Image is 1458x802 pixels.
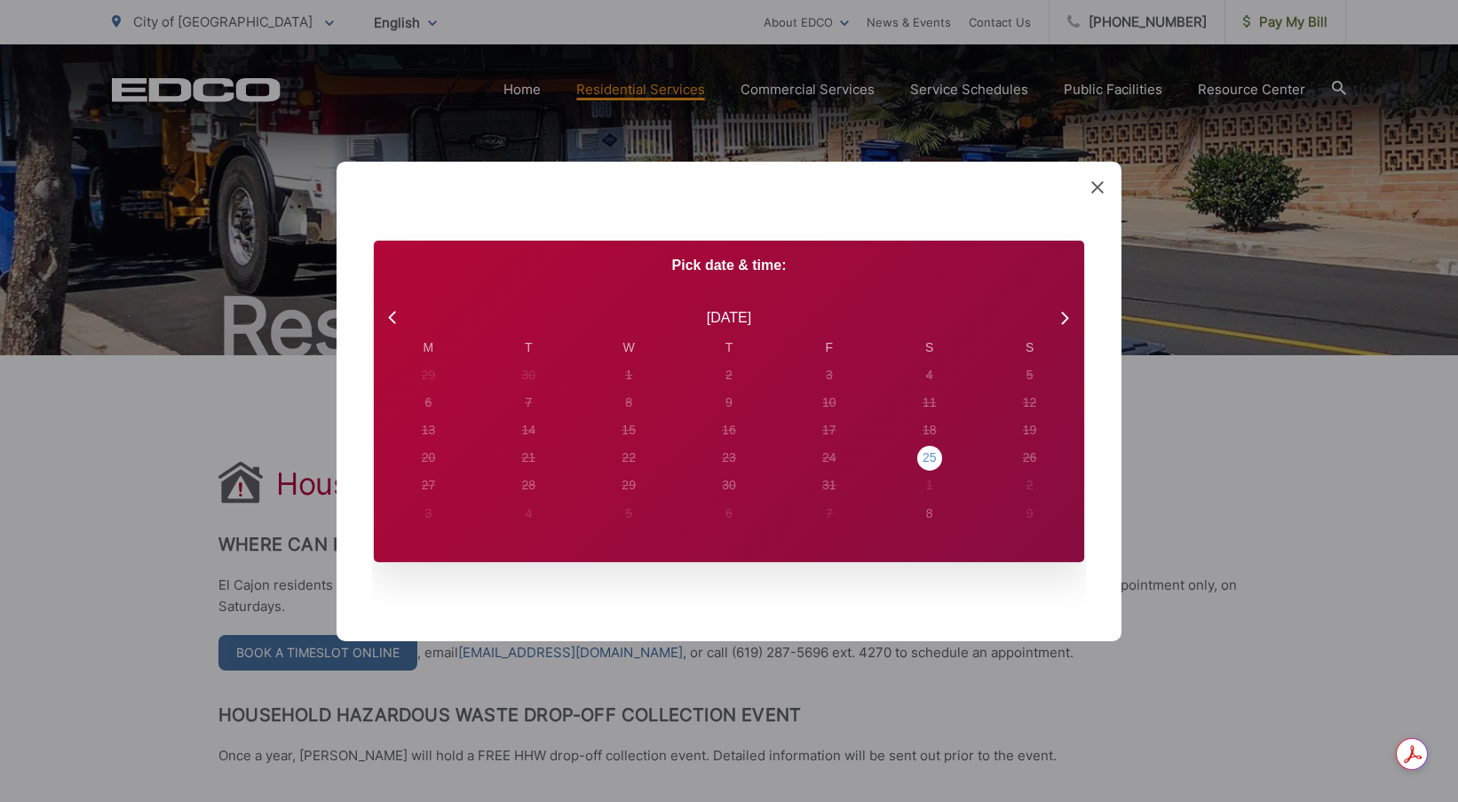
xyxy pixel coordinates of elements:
[622,449,636,467] div: 22
[822,421,836,440] div: 17
[625,504,632,522] div: 5
[926,366,933,385] div: 4
[622,476,636,495] div: 29
[422,449,436,467] div: 20
[1023,393,1037,412] div: 12
[725,504,733,522] div: 6
[722,449,736,467] div: 23
[707,306,751,328] div: [DATE]
[926,476,933,495] div: 1
[923,421,937,440] div: 18
[521,449,535,467] div: 21
[425,393,432,412] div: 6
[779,337,879,356] div: F
[822,393,836,412] div: 10
[923,393,937,412] div: 11
[525,504,532,522] div: 4
[521,476,535,495] div: 28
[1023,449,1037,467] div: 26
[422,421,436,440] div: 13
[923,449,937,467] div: 25
[926,504,933,522] div: 8
[822,476,836,495] div: 31
[625,366,632,385] div: 1
[1026,476,1034,495] div: 2
[879,337,979,356] div: S
[422,476,436,495] div: 27
[521,421,535,440] div: 14
[679,337,780,356] div: T
[826,366,833,385] div: 3
[479,337,579,356] div: T
[722,476,736,495] div: 30
[622,421,636,440] div: 15
[722,421,736,440] div: 16
[374,254,1084,275] p: Pick date & time:
[979,337,1080,356] div: S
[822,449,836,467] div: 24
[579,337,679,356] div: W
[625,393,632,412] div: 8
[725,366,733,385] div: 2
[525,393,532,412] div: 7
[725,393,733,412] div: 9
[521,366,535,385] div: 30
[826,504,833,522] div: 7
[378,337,479,356] div: M
[1023,421,1037,440] div: 19
[422,366,436,385] div: 29
[1026,366,1034,385] div: 5
[1026,504,1034,522] div: 9
[425,504,432,522] div: 3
